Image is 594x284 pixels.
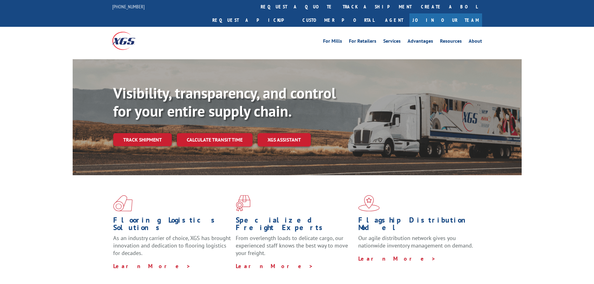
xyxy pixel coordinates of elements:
a: Join Our Team [409,13,482,27]
span: As an industry carrier of choice, XGS has brought innovation and dedication to flooring logistics... [113,234,231,257]
p: From overlength loads to delicate cargo, our experienced staff knows the best way to move your fr... [236,234,354,262]
a: [PHONE_NUMBER] [112,3,145,10]
a: Resources [440,39,462,46]
h1: Flooring Logistics Solutions [113,216,231,234]
a: Learn More > [358,255,436,262]
a: Agent [379,13,409,27]
a: Customer Portal [298,13,379,27]
a: For Mills [323,39,342,46]
h1: Specialized Freight Experts [236,216,354,234]
img: xgs-icon-total-supply-chain-intelligence-red [113,195,133,211]
b: Visibility, transparency, and control for your entire supply chain. [113,83,336,121]
a: Calculate transit time [177,133,253,147]
a: Advantages [408,39,433,46]
a: Request a pickup [208,13,298,27]
img: xgs-icon-focused-on-flooring-red [236,195,250,211]
img: xgs-icon-flagship-distribution-model-red [358,195,380,211]
a: Learn More > [236,262,313,270]
a: XGS ASSISTANT [258,133,311,147]
span: Our agile distribution network gives you nationwide inventory management on demand. [358,234,473,249]
a: About [469,39,482,46]
a: Learn More > [113,262,191,270]
a: Services [383,39,401,46]
a: Track shipment [113,133,172,146]
h1: Flagship Distribution Model [358,216,476,234]
a: For Retailers [349,39,376,46]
